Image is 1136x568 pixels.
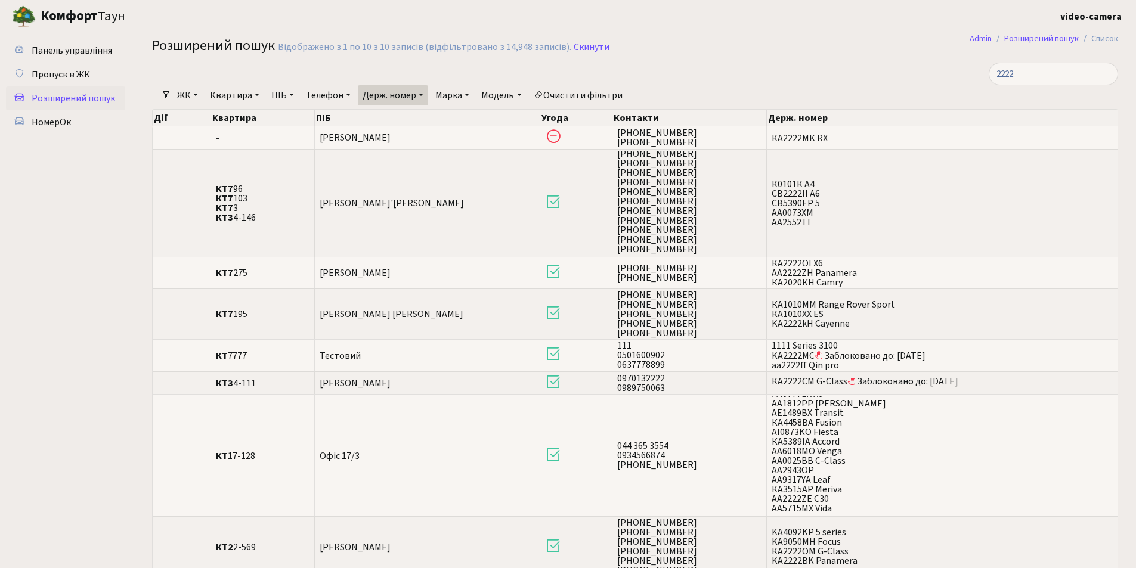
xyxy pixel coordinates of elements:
[6,110,125,134] a: НомерОк
[529,85,627,105] a: Очистити фільтри
[320,377,391,390] span: [PERSON_NAME]
[772,179,1113,227] span: К0101К A4 СВ2222ІІ А6 СВ5390ЕР 5 АА0073ХМ АА2552ТІ
[41,7,125,27] span: Таун
[772,300,1113,328] span: КА1010ММ Range Rover Sport КА1010ХХ ES KA2222kH Cayenne
[216,201,233,215] b: КТ7
[216,449,228,463] b: КТ
[989,63,1118,85] input: Пошук...
[216,308,233,321] b: КТ7
[772,527,1113,566] span: KA4092KP 5 series KA9050MH Focus КА2222OM G-Class KA2222BK Panamera
[1060,10,1122,23] b: video-camera
[320,449,360,463] span: Офіс 17/3
[617,341,762,370] span: 111 0501600902 0637778899
[6,86,125,110] a: Розширений пошук
[149,7,179,26] button: Переключити навігацію
[301,85,355,105] a: Телефон
[216,211,233,224] b: КТ3
[1004,32,1079,45] a: Розширений пошук
[216,134,309,143] span: -
[772,396,1113,515] span: AA6777EX X6 АА1812РР [PERSON_NAME] АЕ1489ВХ Transit КА4458ВА Fusion АІ0873KO Fiesta КА5389ІА Acco...
[358,85,428,105] a: Держ. номер
[320,541,391,554] span: [PERSON_NAME]
[772,134,1113,143] span: КА2222МК RX
[540,110,612,126] th: Угода
[772,259,1113,287] span: КА2222ОІ X6 АА2222ZH Panamera КА2020КН Camry
[216,542,309,552] span: 2-569
[32,44,112,57] span: Панель управління
[320,349,361,362] span: Тестовий
[216,182,233,195] b: КТ7
[216,309,309,319] span: 195
[32,92,115,105] span: Розширений пошук
[1079,32,1118,45] li: Список
[216,541,233,554] b: КТ2
[216,268,309,278] span: 275
[320,197,464,210] span: [PERSON_NAME]'[PERSON_NAME]
[278,42,571,53] div: Відображено з 1 по 10 з 10 записів (відфільтровано з 14,948 записів).
[41,7,98,26] b: Комфорт
[211,110,315,126] th: Квартира
[32,68,90,81] span: Пропуск в ЖК
[6,63,125,86] a: Пропуск в ЖК
[152,35,275,56] span: Розширений пошук
[12,5,36,29] img: logo.png
[617,151,762,256] span: [PHONE_NUMBER] [PHONE_NUMBER] [PHONE_NUMBER] [PHONE_NUMBER] [PHONE_NUMBER] [PHONE_NUMBER] [PHONE_...
[267,85,299,105] a: ПІБ
[1060,10,1122,24] a: video-camera
[574,42,609,53] a: Скинути
[216,378,309,388] span: 4-111
[612,110,767,126] th: Контакти
[320,308,463,321] span: [PERSON_NAME] [PERSON_NAME]
[32,116,71,129] span: НомерОк
[216,377,233,390] b: КТ3
[431,85,474,105] a: Марка
[216,192,233,205] b: КТ7
[617,263,762,283] span: [PHONE_NUMBER] [PHONE_NUMBER]
[476,85,526,105] a: Модель
[617,374,762,393] span: 0970132222 0989750063
[315,110,540,126] th: ПІБ
[952,26,1136,51] nav: breadcrumb
[216,184,309,222] span: 96 103 3 4-146
[970,32,992,45] a: Admin
[772,378,1113,388] span: КА2222СМ G-Class Заблоковано до: [DATE]
[617,441,762,470] span: 044 365 3554 0934566874 [PHONE_NUMBER]
[320,266,391,280] span: [PERSON_NAME]
[216,266,233,280] b: КТ7
[767,110,1118,126] th: Держ. номер
[216,451,309,461] span: 17-128
[216,349,228,362] b: КТ
[172,85,203,105] a: ЖК
[6,39,125,63] a: Панель управління
[617,290,762,338] span: [PHONE_NUMBER] [PHONE_NUMBER] [PHONE_NUMBER] [PHONE_NUMBER] [PHONE_NUMBER]
[617,128,762,147] span: [PHONE_NUMBER] [PHONE_NUMBER]
[153,110,211,126] th: Дії
[205,85,264,105] a: Квартира
[320,132,391,145] span: [PERSON_NAME]
[772,341,1113,370] span: 1111 Series 3100 KA2222MC Заблоковано до: [DATE] aa2222ff Qin pro
[216,351,309,361] span: 7777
